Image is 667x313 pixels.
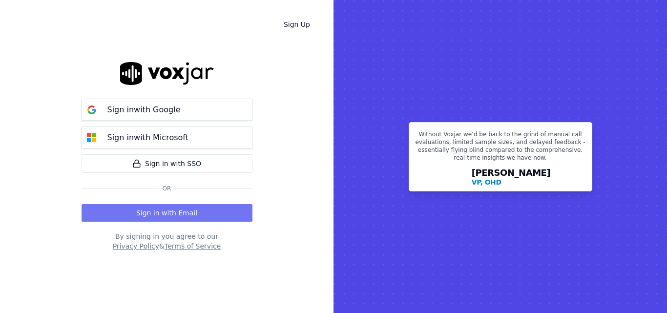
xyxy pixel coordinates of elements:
img: microsoft Sign in button [82,128,102,147]
button: Sign inwith Google [82,99,252,121]
img: logo [120,62,214,85]
a: Sign Up [276,16,318,33]
img: google Sign in button [82,100,102,120]
p: Sign in with Microsoft [107,132,188,144]
div: [PERSON_NAME] [472,168,551,187]
p: VP, OHD [472,177,501,187]
p: Sign in with Google [107,104,181,116]
button: Sign inwith Microsoft [82,126,252,148]
button: Privacy Policy [113,241,159,251]
button: Terms of Service [165,241,221,251]
div: By signing in you agree to our & [82,231,252,251]
span: Or [159,185,175,192]
a: Sign in with SSO [82,154,252,173]
p: Without Voxjar we’d be back to the grind of manual call evaluations, limited sample sizes, and de... [415,130,586,166]
button: Sign in with Email [82,204,252,222]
